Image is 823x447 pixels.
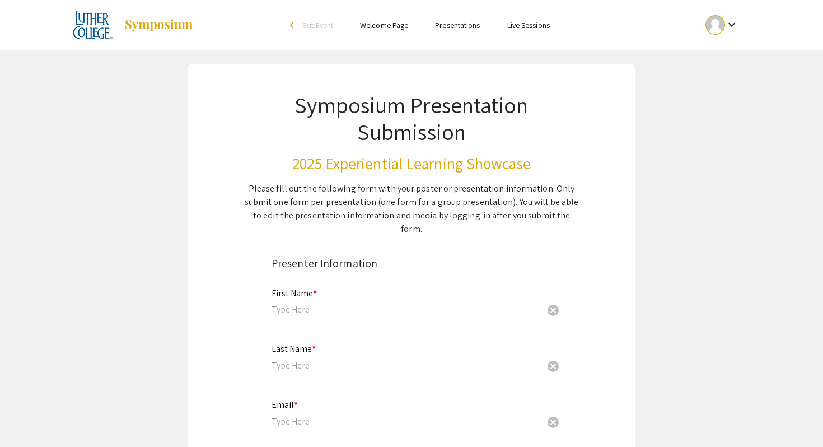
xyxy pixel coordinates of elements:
input: Type Here [272,360,542,371]
a: Welcome Page [360,20,408,30]
span: cancel [546,304,560,317]
button: Clear [542,299,564,321]
span: Exit Event [302,20,333,30]
mat-icon: Expand account dropdown [725,18,738,31]
input: Type Here [272,416,542,427]
mat-label: Email [272,399,298,411]
div: Please fill out the following form with your poster or presentation information. Only submit one ... [242,182,581,236]
a: 2025 Experiential Learning Showcase [73,11,194,39]
div: Presenter Information [272,255,551,272]
a: Live Sessions [507,20,550,30]
button: Expand account dropdown [694,12,750,38]
h3: 2025 Experiential Learning Showcase [242,154,581,173]
img: 2025 Experiential Learning Showcase [73,11,113,39]
iframe: Chat [8,397,48,439]
button: Clear [542,410,564,432]
h1: Symposium Presentation Submission [242,91,581,145]
button: Clear [542,355,564,377]
a: Presentations [435,20,480,30]
span: cancel [546,416,560,429]
input: Type Here [272,304,542,315]
img: Symposium by ForagerOne [124,18,194,32]
mat-label: First Name [272,287,317,299]
mat-label: Last Name [272,343,316,355]
div: arrow_back_ios [290,22,297,29]
span: cancel [546,360,560,373]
